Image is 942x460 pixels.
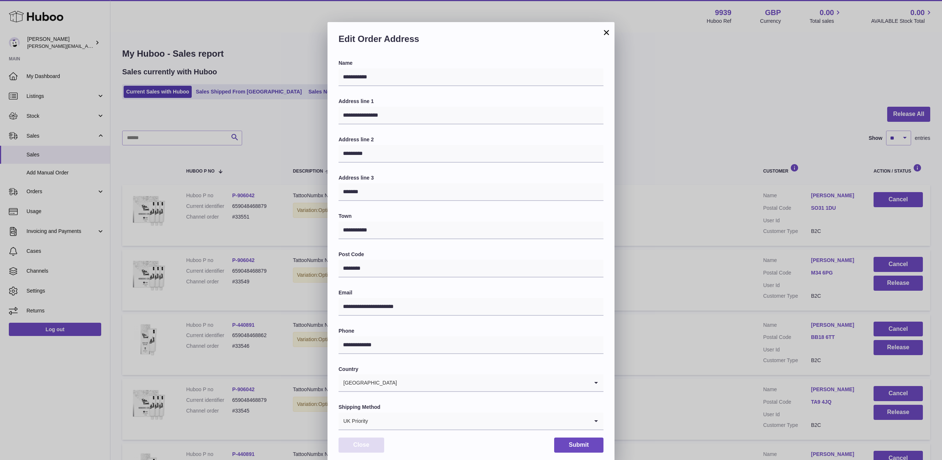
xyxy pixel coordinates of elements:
button: × [602,28,611,37]
label: Phone [339,328,603,335]
input: Search for option [368,413,589,429]
div: Search for option [339,374,603,392]
span: UK Priority [339,413,368,429]
label: Address line 3 [339,174,603,181]
label: Town [339,213,603,220]
h2: Edit Order Address [339,33,603,49]
label: Address line 1 [339,98,603,105]
div: Search for option [339,413,603,430]
label: Name [339,60,603,67]
label: Address line 2 [339,136,603,143]
input: Search for option [397,374,589,391]
label: Post Code [339,251,603,258]
button: Submit [554,438,603,453]
label: Country [339,366,603,373]
label: Shipping Method [339,404,603,411]
label: Email [339,289,603,296]
button: Close [339,438,384,453]
span: [GEOGRAPHIC_DATA] [339,374,397,391]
